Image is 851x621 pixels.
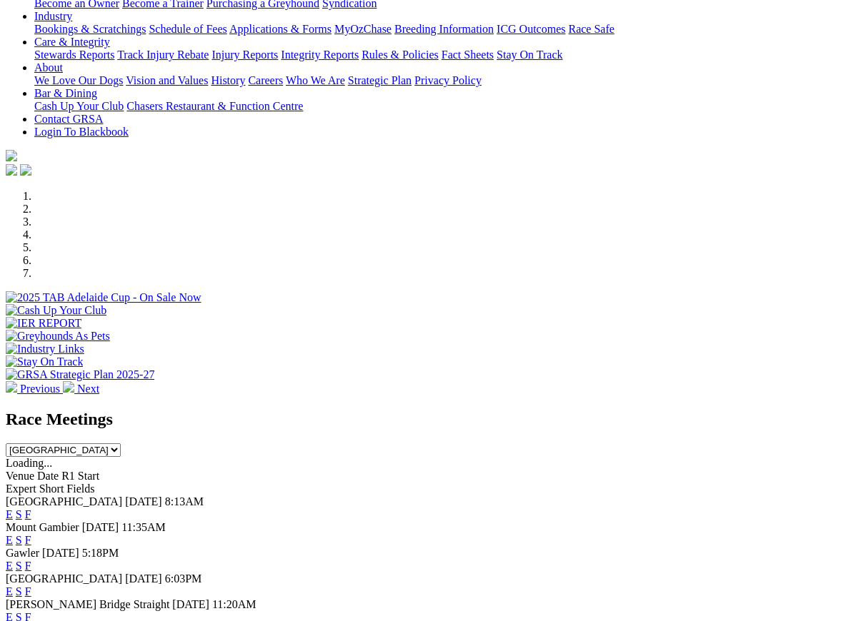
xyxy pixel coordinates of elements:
[6,585,13,597] a: E
[568,23,614,35] a: Race Safe
[6,355,83,368] img: Stay On Track
[34,100,124,112] a: Cash Up Your Club
[125,495,162,508] span: [DATE]
[63,381,74,393] img: chevron-right-pager-white.svg
[121,521,166,533] span: 11:35AM
[6,508,13,520] a: E
[34,23,845,36] div: Industry
[6,483,36,495] span: Expert
[348,74,412,86] a: Strategic Plan
[61,470,99,482] span: R1 Start
[16,560,22,572] a: S
[34,113,103,125] a: Contact GRSA
[34,10,72,22] a: Industry
[34,74,845,87] div: About
[6,572,122,585] span: [GEOGRAPHIC_DATA]
[6,598,169,610] span: [PERSON_NAME] Bridge Straight
[165,572,202,585] span: 6:03PM
[25,534,31,546] a: F
[172,598,209,610] span: [DATE]
[82,547,119,559] span: 5:18PM
[34,74,123,86] a: We Love Our Dogs
[6,368,154,381] img: GRSA Strategic Plan 2025-27
[6,164,17,176] img: facebook.svg
[34,100,845,113] div: Bar & Dining
[25,585,31,597] a: F
[6,381,17,393] img: chevron-left-pager-white.svg
[211,49,278,61] a: Injury Reports
[77,383,99,395] span: Next
[34,49,114,61] a: Stewards Reports
[34,49,845,61] div: Care & Integrity
[126,74,208,86] a: Vision and Values
[497,23,565,35] a: ICG Outcomes
[6,410,845,429] h2: Race Meetings
[39,483,64,495] span: Short
[125,572,162,585] span: [DATE]
[6,330,110,343] img: Greyhounds As Pets
[6,560,13,572] a: E
[34,87,97,99] a: Bar & Dining
[25,560,31,572] a: F
[117,49,209,61] a: Track Injury Rebate
[6,291,201,304] img: 2025 TAB Adelaide Cup - On Sale Now
[6,343,84,355] img: Industry Links
[16,585,22,597] a: S
[212,598,257,610] span: 11:20AM
[34,36,110,48] a: Care & Integrity
[20,383,60,395] span: Previous
[34,61,63,74] a: About
[334,23,392,35] a: MyOzChase
[66,483,94,495] span: Fields
[229,23,332,35] a: Applications & Forms
[6,470,34,482] span: Venue
[281,49,359,61] a: Integrity Reports
[497,49,562,61] a: Stay On Track
[20,164,31,176] img: twitter.svg
[414,74,482,86] a: Privacy Policy
[82,521,119,533] span: [DATE]
[25,508,31,520] a: F
[6,150,17,161] img: logo-grsa-white.png
[126,100,303,112] a: Chasers Restaurant & Function Centre
[6,304,106,317] img: Cash Up Your Club
[37,470,59,482] span: Date
[6,534,13,546] a: E
[42,547,79,559] span: [DATE]
[394,23,494,35] a: Breeding Information
[34,23,146,35] a: Bookings & Scratchings
[165,495,204,508] span: 8:13AM
[6,521,79,533] span: Mount Gambier
[6,547,39,559] span: Gawler
[6,317,81,330] img: IER REPORT
[211,74,245,86] a: History
[6,383,63,395] a: Previous
[34,126,129,138] a: Login To Blackbook
[6,457,52,469] span: Loading...
[149,23,227,35] a: Schedule of Fees
[248,74,283,86] a: Careers
[63,383,99,395] a: Next
[442,49,494,61] a: Fact Sheets
[16,534,22,546] a: S
[362,49,439,61] a: Rules & Policies
[6,495,122,508] span: [GEOGRAPHIC_DATA]
[286,74,345,86] a: Who We Are
[16,508,22,520] a: S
